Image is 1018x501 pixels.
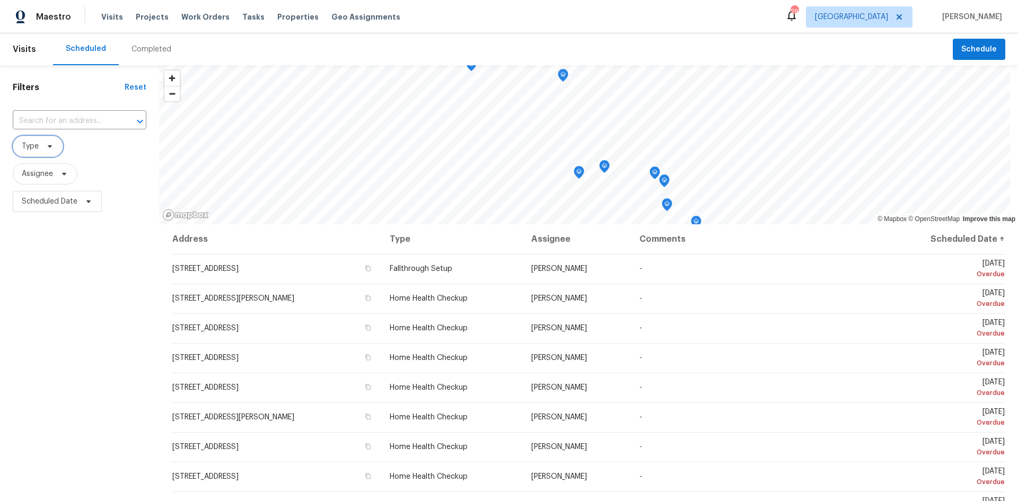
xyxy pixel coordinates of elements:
a: Mapbox homepage [162,209,209,221]
button: Copy Address [363,353,373,362]
span: [PERSON_NAME] [531,324,587,332]
a: Mapbox [877,215,907,223]
span: [DATE] [890,379,1005,398]
div: Map marker [466,58,477,75]
span: Scheduled Date [22,196,77,207]
span: Projects [136,12,169,22]
span: - [639,295,642,302]
div: Overdue [890,447,1005,458]
div: Map marker [662,198,672,215]
span: Home Health Checkup [390,384,468,391]
span: - [639,354,642,362]
span: [DATE] [890,319,1005,339]
span: [PERSON_NAME] [938,12,1002,22]
span: Fallthrough Setup [390,265,452,273]
button: Open [133,114,147,129]
button: Copy Address [363,293,373,303]
span: Maestro [36,12,71,22]
span: - [639,414,642,421]
span: Home Health Checkup [390,473,468,480]
div: 29 [791,6,798,17]
span: Home Health Checkup [390,443,468,451]
h1: Filters [13,82,125,93]
span: [PERSON_NAME] [531,265,587,273]
span: Type [22,141,39,152]
span: [DATE] [890,289,1005,309]
span: [PERSON_NAME] [531,384,587,391]
button: Schedule [953,39,1005,60]
span: [PERSON_NAME] [531,473,587,480]
span: Schedule [961,43,997,56]
button: Copy Address [363,471,373,481]
span: Visits [101,12,123,22]
span: [PERSON_NAME] [531,414,587,421]
a: OpenStreetMap [908,215,960,223]
div: Overdue [890,477,1005,487]
div: Map marker [691,216,701,232]
span: [STREET_ADDRESS] [172,443,239,451]
span: Work Orders [181,12,230,22]
div: Reset [125,82,146,93]
span: - [639,265,642,273]
th: Assignee [523,224,631,254]
span: [STREET_ADDRESS][PERSON_NAME] [172,414,294,421]
div: Map marker [650,166,660,183]
button: Zoom in [164,71,180,86]
span: [STREET_ADDRESS][PERSON_NAME] [172,295,294,302]
button: Copy Address [363,412,373,421]
div: Overdue [890,358,1005,368]
span: [DATE] [890,438,1005,458]
div: Map marker [558,69,568,85]
button: Zoom out [164,86,180,101]
span: [PERSON_NAME] [531,443,587,451]
th: Type [381,224,523,254]
span: [STREET_ADDRESS] [172,265,239,273]
div: Overdue [890,328,1005,339]
div: Overdue [890,298,1005,309]
button: Copy Address [363,263,373,273]
span: [GEOGRAPHIC_DATA] [815,12,888,22]
span: [PERSON_NAME] [531,354,587,362]
span: Home Health Checkup [390,295,468,302]
span: [DATE] [890,349,1005,368]
span: [DATE] [890,260,1005,279]
th: Address [172,224,381,254]
a: Improve this map [963,215,1015,223]
div: Overdue [890,269,1005,279]
button: Copy Address [363,382,373,392]
span: - [639,443,642,451]
div: Scheduled [66,43,106,54]
span: Assignee [22,169,53,179]
div: Overdue [890,417,1005,428]
span: - [639,384,642,391]
div: Completed [131,44,171,55]
span: [PERSON_NAME] [531,295,587,302]
canvas: Map [159,65,1010,224]
th: Comments [631,224,881,254]
div: Map marker [599,160,610,177]
span: - [639,473,642,480]
div: Map marker [659,174,670,191]
span: Tasks [242,13,265,21]
span: [STREET_ADDRESS] [172,384,239,391]
span: Home Health Checkup [390,414,468,421]
span: [STREET_ADDRESS] [172,354,239,362]
span: [DATE] [890,468,1005,487]
button: Copy Address [363,323,373,332]
span: Geo Assignments [331,12,400,22]
span: Visits [13,38,36,61]
span: [DATE] [890,408,1005,428]
span: Home Health Checkup [390,324,468,332]
button: Copy Address [363,442,373,451]
th: Scheduled Date ↑ [881,224,1005,254]
span: [STREET_ADDRESS] [172,473,239,480]
span: - [639,324,642,332]
div: Map marker [574,166,584,182]
span: Properties [277,12,319,22]
input: Search for an address... [13,113,117,129]
span: [STREET_ADDRESS] [172,324,239,332]
div: Overdue [890,388,1005,398]
span: Home Health Checkup [390,354,468,362]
